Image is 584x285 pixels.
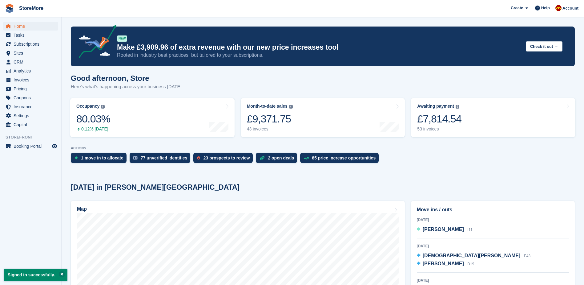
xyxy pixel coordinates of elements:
span: Pricing [14,85,50,93]
span: Coupons [14,93,50,102]
div: NEW [117,35,127,42]
div: Occupancy [76,104,99,109]
span: D19 [467,262,474,266]
a: [PERSON_NAME] I11 [417,226,473,234]
div: 85 price increase opportunities [312,155,376,160]
div: £7,814.54 [417,113,461,125]
a: menu [3,93,58,102]
div: 43 invoices [247,126,293,132]
a: menu [3,22,58,31]
span: Storefront [6,134,61,140]
div: Month-to-date sales [247,104,288,109]
div: 80.03% [76,113,110,125]
img: deal-1b604bf984904fb50ccaf53a9ad4b4a5d6e5aea283cecdc64d6e3604feb123c2.svg [260,156,265,160]
span: Sites [14,49,50,57]
span: Analytics [14,67,50,75]
div: 23 prospects to review [203,155,250,160]
a: menu [3,120,58,129]
span: Settings [14,111,50,120]
a: Preview store [51,142,58,150]
span: Tasks [14,31,50,39]
span: Account [562,5,578,11]
a: menu [3,85,58,93]
span: Invoices [14,76,50,84]
span: E43 [524,254,530,258]
div: 2 open deals [268,155,294,160]
img: verify_identity-adf6edd0f0f0b5bbfe63781bf79b02c33cf7c696d77639b501bdc392416b5a36.svg [133,156,138,160]
span: [DEMOGRAPHIC_DATA][PERSON_NAME] [423,253,521,258]
h2: [DATE] in [PERSON_NAME][GEOGRAPHIC_DATA] [71,183,240,192]
span: Subscriptions [14,40,50,48]
a: menu [3,102,58,111]
img: price_increase_opportunities-93ffe204e8149a01c8c9dc8f82e8f89637d9d84a8eef4429ea346261dce0b2c0.svg [304,157,309,159]
a: 23 prospects to review [193,153,256,166]
div: 0.12% [DATE] [76,126,110,132]
span: [PERSON_NAME] [423,227,464,232]
p: Here's what's happening across your business [DATE] [71,83,182,90]
a: [PERSON_NAME] D19 [417,260,474,268]
a: Month-to-date sales £9,371.75 43 invoices [241,98,405,137]
div: 77 unverified identities [141,155,187,160]
span: Help [541,5,550,11]
p: Make £3,909.96 of extra revenue with our new price increases tool [117,43,521,52]
span: [PERSON_NAME] [423,261,464,266]
div: [DATE] [417,217,569,223]
a: menu [3,111,58,120]
div: 53 invoices [417,126,461,132]
a: menu [3,40,58,48]
img: icon-info-grey-7440780725fd019a000dd9b08b2336e03edf1995a4989e88bcd33f0948082b44.svg [101,105,105,109]
button: Check it out → [526,41,562,52]
div: Awaiting payment [417,104,454,109]
img: icon-info-grey-7440780725fd019a000dd9b08b2336e03edf1995a4989e88bcd33f0948082b44.svg [456,105,459,109]
a: 1 move in to allocate [71,153,130,166]
span: Home [14,22,50,31]
span: Create [511,5,523,11]
a: [DEMOGRAPHIC_DATA][PERSON_NAME] E43 [417,252,530,260]
div: [DATE] [417,278,569,283]
div: [DATE] [417,243,569,249]
img: icon-info-grey-7440780725fd019a000dd9b08b2336e03edf1995a4989e88bcd33f0948082b44.svg [289,105,293,109]
a: Occupancy 80.03% 0.12% [DATE] [70,98,235,137]
a: menu [3,31,58,39]
a: 77 unverified identities [130,153,194,166]
a: 2 open deals [256,153,300,166]
a: menu [3,67,58,75]
div: £9,371.75 [247,113,293,125]
p: ACTIONS [71,146,575,150]
a: menu [3,142,58,151]
img: Store More Team [555,5,562,11]
span: Insurance [14,102,50,111]
p: Signed in successfully. [4,269,67,281]
h2: Move ins / outs [417,206,569,213]
span: Booking Portal [14,142,50,151]
span: Capital [14,120,50,129]
img: prospect-51fa495bee0391a8d652442698ab0144808aea92771e9ea1ae160a38d050c398.svg [197,156,200,160]
span: CRM [14,58,50,66]
img: move_ins_to_allocate_icon-fdf77a2bb77ea45bf5b3d319d69a93e2d87916cf1d5bf7949dd705db3b84f3ca.svg [75,156,78,160]
a: StoreMore [17,3,46,13]
p: Rooted in industry best practices, but tailored to your subscriptions. [117,52,521,59]
a: menu [3,58,58,66]
span: I11 [467,228,473,232]
a: menu [3,49,58,57]
a: 85 price increase opportunities [300,153,382,166]
h2: Map [77,206,87,212]
img: price-adjustments-announcement-icon-8257ccfd72463d97f412b2fc003d46551f7dbcb40ab6d574587a9cd5c0d94... [74,25,117,60]
a: menu [3,76,58,84]
img: stora-icon-8386f47178a22dfd0bd8f6a31ec36ba5ce8667c1dd55bd0f319d3a0aa187defe.svg [5,4,14,13]
h1: Good afternoon, Store [71,74,182,82]
div: 1 move in to allocate [81,155,123,160]
a: Awaiting payment £7,814.54 53 invoices [411,98,575,137]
